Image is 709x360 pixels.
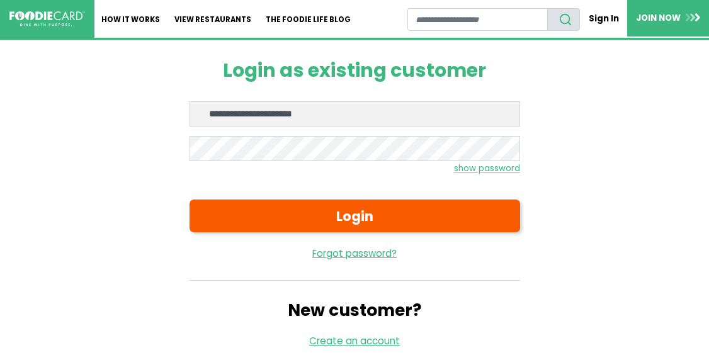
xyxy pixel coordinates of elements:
[407,8,548,31] input: restaurant search
[190,300,520,320] h2: New customer?
[190,59,520,82] h1: Login as existing customer
[547,8,580,31] button: search
[190,247,520,261] a: Forgot password?
[9,11,85,26] img: FoodieCard; Eat, Drink, Save, Donate
[309,334,400,347] a: Create an account
[580,8,627,30] a: Sign In
[190,200,520,232] button: Login
[454,162,520,174] small: show password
